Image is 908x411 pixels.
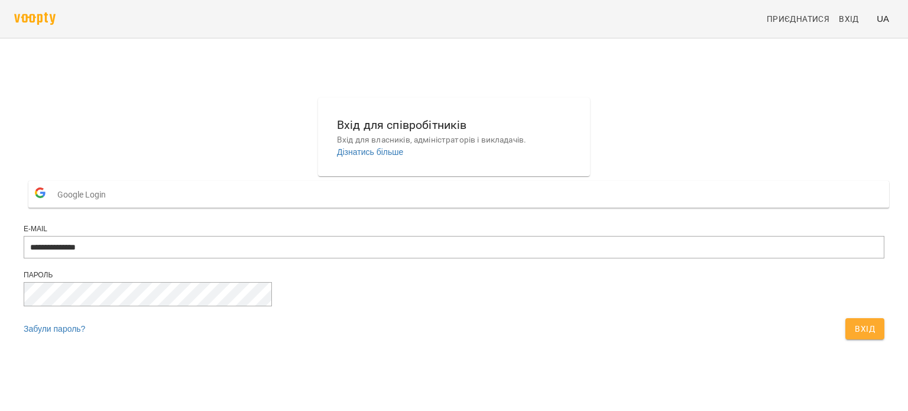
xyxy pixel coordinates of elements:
span: UA [877,12,889,25]
h6: Вхід для співробітників [337,116,571,134]
a: Забули пароль? [24,324,85,334]
button: Google Login [28,181,889,208]
div: E-mail [24,224,884,234]
a: Вхід [834,8,872,30]
a: Дізнатись більше [337,147,403,157]
span: Google Login [57,183,112,206]
p: Вхід для власників, адміністраторів і викладачів. [337,134,571,146]
span: Вхід [839,12,859,26]
span: Приєднатися [767,12,829,26]
a: Приєднатися [762,8,834,30]
img: voopty.png [14,12,56,25]
button: Вхід для співробітниківВхід для власників, адміністраторів і викладачів.Дізнатись більше [327,106,581,167]
span: Вхід [855,322,875,336]
div: Пароль [24,270,884,280]
button: UA [872,8,894,30]
button: Вхід [845,318,884,339]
